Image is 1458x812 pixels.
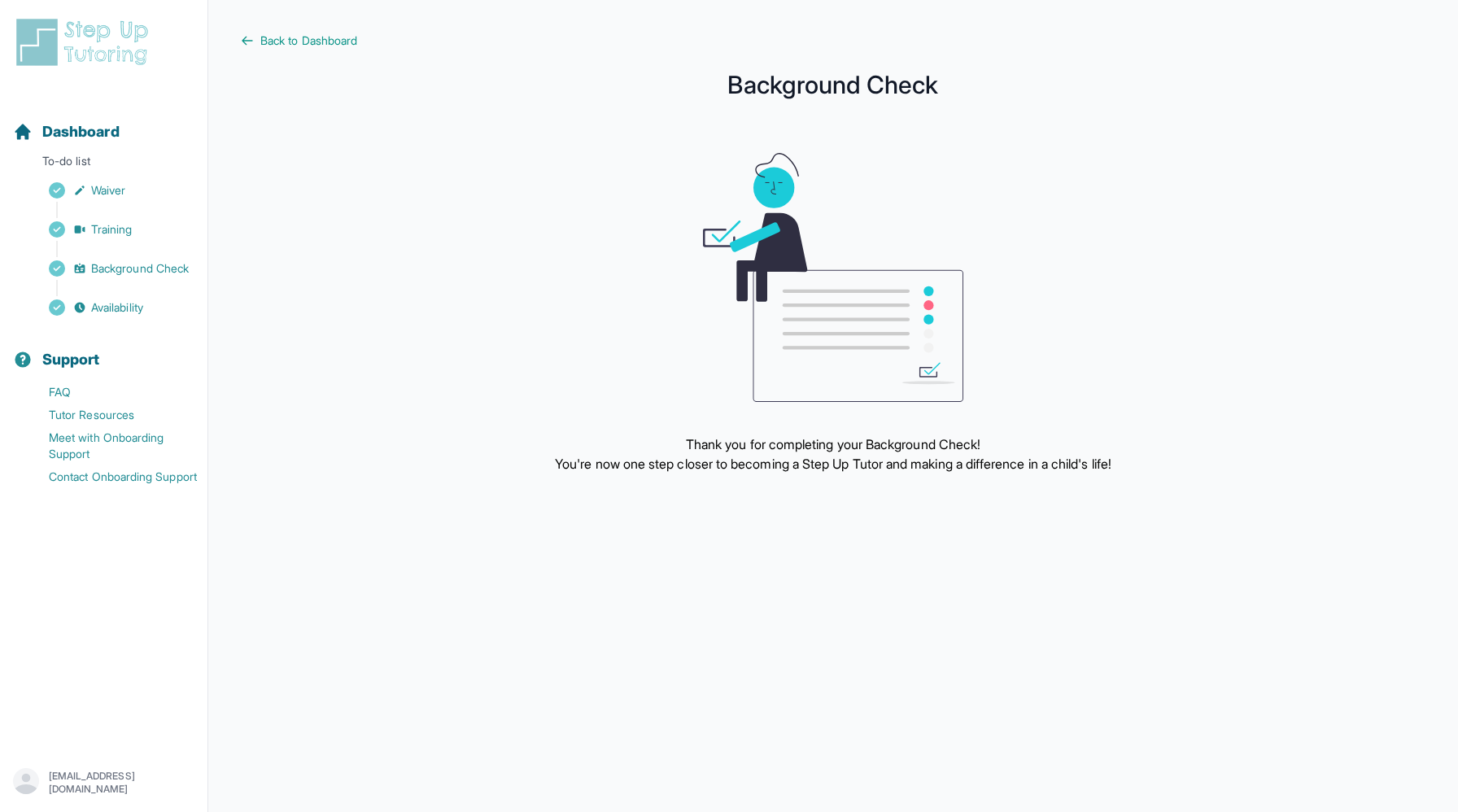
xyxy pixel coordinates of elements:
p: [EMAIL_ADDRESS][DOMAIN_NAME] [49,770,194,796]
a: Meet with Onboarding Support [13,426,207,465]
span: Availability [91,299,143,316]
a: Background Check [13,257,207,280]
p: Thank you for completing your Background Check! [555,434,1111,454]
p: You're now one step closer to becoming a Step Up Tutor and making a difference in a child's life! [555,454,1111,474]
a: Contact Onboarding Support [13,465,207,488]
button: Dashboard [7,94,201,150]
img: meeting graphic [703,153,963,402]
span: Waiver [91,182,125,199]
span: Back to Dashboard [260,33,357,49]
a: Tutor Resources [13,404,207,426]
img: logo [13,16,158,68]
a: FAQ [13,381,207,404]
a: Training [13,218,207,241]
p: To-do list [7,153,201,176]
h1: Background Check [241,75,1425,94]
a: Waiver [13,179,207,202]
a: Availability [13,296,207,319]
a: Dashboard [13,120,120,143]
span: Background Check [91,260,189,277]
button: [EMAIL_ADDRESS][DOMAIN_NAME] [13,768,194,797]
span: Dashboard [42,120,120,143]
span: Support [42,348,100,371]
button: Support [7,322,201,378]
span: Training [91,221,133,238]
a: Back to Dashboard [241,33,1425,49]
